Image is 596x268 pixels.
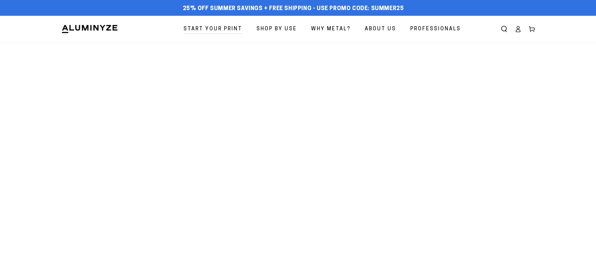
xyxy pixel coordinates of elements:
[61,24,118,34] img: Aluminyze
[184,25,242,34] span: Start Your Print
[311,25,351,34] span: Why Metal?
[497,22,511,36] summary: Search our site
[360,21,401,38] a: About Us
[406,21,466,38] a: Professionals
[256,25,297,34] span: Shop By Use
[183,5,404,12] span: 25% off Summer Savings + Free Shipping - Use Promo Code: SUMMER25
[306,21,355,38] a: Why Metal?
[410,25,461,34] span: Professionals
[179,21,247,38] a: Start Your Print
[365,25,396,34] span: About Us
[252,21,302,38] a: Shop By Use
